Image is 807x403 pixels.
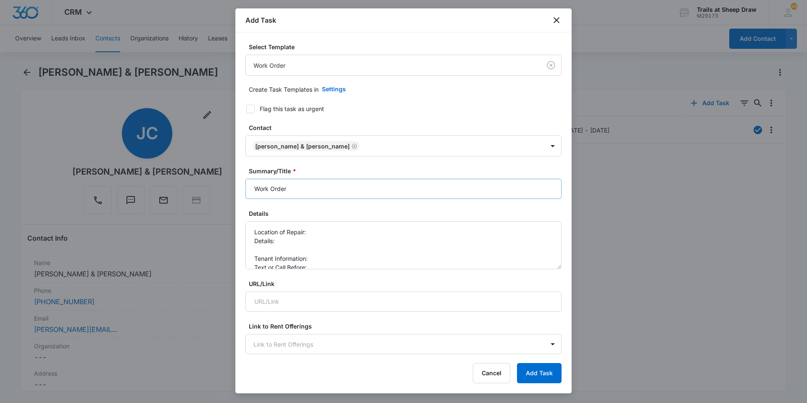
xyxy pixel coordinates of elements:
textarea: Location of Repair: Details: Tenant Information: Text or Call Before: [245,221,562,269]
button: Clear [544,58,558,72]
button: close [551,15,562,25]
label: Link to Rent Offerings [249,322,565,331]
div: Remove Jillian Cook & Logan Moore [350,143,357,149]
label: Details [249,209,565,218]
p: Create Task Templates in [249,85,319,94]
div: Flag this task as urgent [260,104,324,113]
label: Summary/Title [249,167,565,175]
label: URL/Link [249,279,565,288]
label: Select Template [249,42,565,51]
input: URL/Link [245,292,562,312]
input: Summary/Title [245,179,562,199]
button: Cancel [473,363,510,383]
button: Add Task [517,363,562,383]
h1: Add Task [245,15,276,25]
button: Settings [314,79,354,99]
label: Contact [249,123,565,132]
div: [PERSON_NAME] & [PERSON_NAME] [255,143,350,150]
